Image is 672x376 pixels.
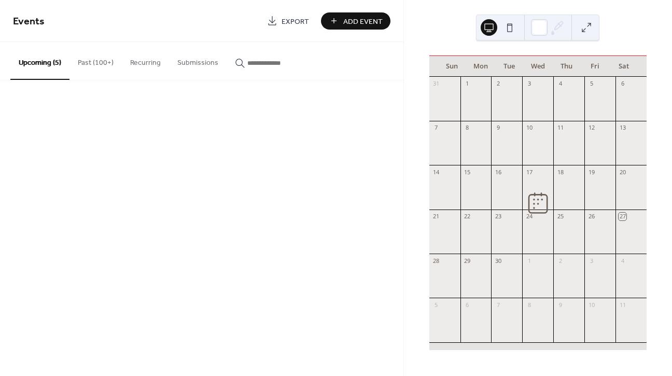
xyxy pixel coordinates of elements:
[466,56,495,77] div: Mon
[464,80,471,88] div: 1
[556,168,564,176] div: 18
[524,56,552,77] div: Wed
[525,213,533,220] div: 24
[587,124,595,132] div: 12
[619,124,626,132] div: 13
[525,124,533,132] div: 10
[464,168,471,176] div: 15
[432,301,440,309] div: 5
[432,80,440,88] div: 31
[525,168,533,176] div: 17
[556,213,564,220] div: 25
[552,56,581,77] div: Thu
[282,16,309,27] span: Export
[464,257,471,264] div: 29
[464,213,471,220] div: 22
[619,213,626,220] div: 27
[432,168,440,176] div: 14
[432,124,440,132] div: 7
[464,301,471,309] div: 6
[343,16,383,27] span: Add Event
[169,42,227,79] button: Submissions
[525,301,533,309] div: 8
[13,11,45,32] span: Events
[10,42,69,80] button: Upcoming (5)
[432,213,440,220] div: 21
[495,56,523,77] div: Tue
[494,124,502,132] div: 9
[464,124,471,132] div: 8
[619,80,626,88] div: 6
[432,257,440,264] div: 28
[494,80,502,88] div: 2
[69,42,122,79] button: Past (100+)
[587,168,595,176] div: 19
[619,257,626,264] div: 4
[494,213,502,220] div: 23
[122,42,169,79] button: Recurring
[587,301,595,309] div: 10
[587,213,595,220] div: 26
[259,12,317,30] a: Export
[525,257,533,264] div: 1
[525,80,533,88] div: 3
[556,124,564,132] div: 11
[581,56,609,77] div: Fri
[556,80,564,88] div: 4
[321,12,390,30] button: Add Event
[587,257,595,264] div: 3
[494,168,502,176] div: 16
[494,301,502,309] div: 7
[556,257,564,264] div: 2
[438,56,466,77] div: Sun
[619,301,626,309] div: 11
[610,56,638,77] div: Sat
[619,168,626,176] div: 20
[494,257,502,264] div: 30
[587,80,595,88] div: 5
[556,301,564,309] div: 9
